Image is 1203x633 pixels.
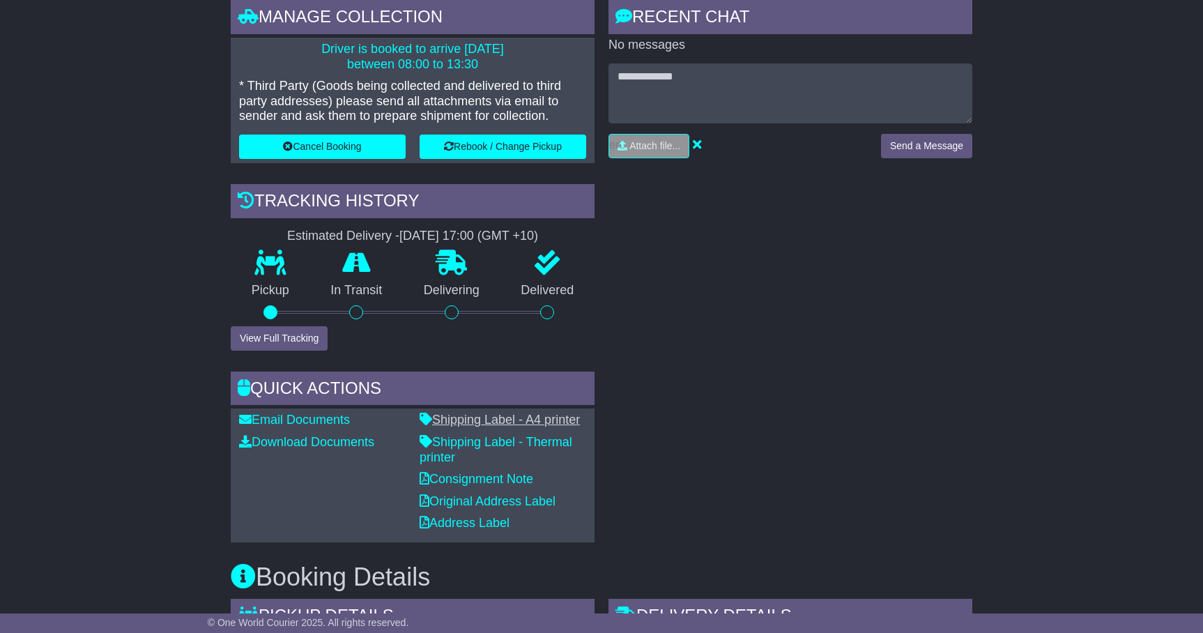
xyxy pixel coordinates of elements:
[310,283,404,298] p: In Transit
[608,38,972,53] p: No messages
[420,413,580,427] a: Shipping Label - A4 printer
[239,435,374,449] a: Download Documents
[231,229,595,244] div: Estimated Delivery -
[231,184,595,222] div: Tracking history
[239,79,586,124] p: * Third Party (Goods being collected and delivered to third party addresses) please send all atta...
[231,283,310,298] p: Pickup
[208,617,409,628] span: © One World Courier 2025. All rights reserved.
[231,326,328,351] button: View Full Tracking
[420,516,509,530] a: Address Label
[239,42,586,72] p: Driver is booked to arrive [DATE] between 08:00 to 13:30
[420,472,533,486] a: Consignment Note
[881,134,972,158] button: Send a Message
[420,135,586,159] button: Rebook / Change Pickup
[399,229,538,244] div: [DATE] 17:00 (GMT +10)
[420,435,572,464] a: Shipping Label - Thermal printer
[231,563,972,591] h3: Booking Details
[231,372,595,409] div: Quick Actions
[500,283,595,298] p: Delivered
[239,135,406,159] button: Cancel Booking
[420,494,555,508] a: Original Address Label
[239,413,350,427] a: Email Documents
[403,283,500,298] p: Delivering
